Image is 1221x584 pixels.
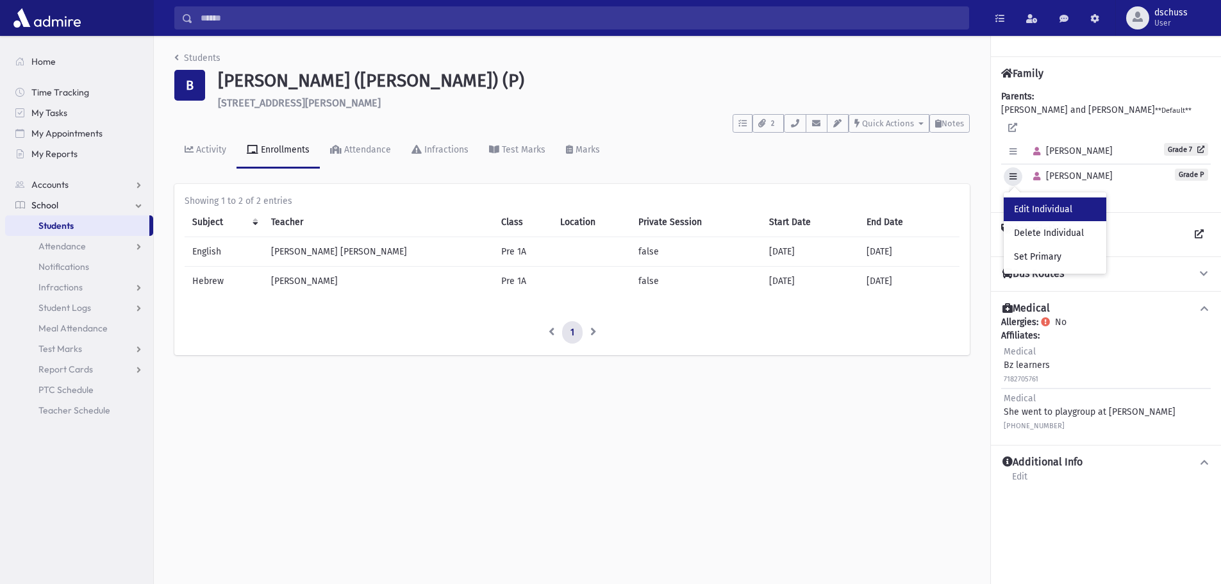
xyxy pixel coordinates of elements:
[258,144,310,155] div: Enrollments
[1004,197,1106,221] a: Edit Individual
[218,97,970,109] h6: [STREET_ADDRESS][PERSON_NAME]
[494,266,552,296] td: Pre 1A
[761,208,859,237] th: Start Date
[10,5,84,31] img: AdmirePro
[38,363,93,375] span: Report Cards
[1001,315,1211,435] div: No
[859,208,959,237] th: End Date
[1004,221,1106,245] a: Delete Individual
[31,148,78,160] span: My Reports
[479,133,556,169] a: Test Marks
[1002,456,1083,469] h4: Additional Info
[1188,223,1211,246] a: View all Associations
[1001,456,1211,469] button: Additional Info
[5,82,153,103] a: Time Tracking
[5,256,153,277] a: Notifications
[185,266,263,296] td: Hebrew
[38,343,82,355] span: Test Marks
[237,133,320,169] a: Enrollments
[573,144,600,155] div: Marks
[38,240,86,252] span: Attendance
[1164,143,1208,156] a: Grade 7
[631,208,761,237] th: Private Session
[1001,67,1043,79] h4: Family
[38,322,108,334] span: Meal Attendance
[38,384,94,396] span: PTC Schedule
[5,236,153,256] a: Attendance
[1027,171,1113,181] span: [PERSON_NAME]
[562,321,583,344] a: 1
[38,261,89,272] span: Notifications
[1002,302,1050,315] h4: Medical
[5,144,153,164] a: My Reports
[1154,18,1188,28] span: User
[218,70,970,92] h1: [PERSON_NAME] ([PERSON_NAME]) (P)
[1011,469,1028,492] a: Edit
[5,400,153,421] a: Teacher Schedule
[31,199,58,211] span: School
[31,179,69,190] span: Accounts
[1004,346,1036,357] span: Medical
[1154,8,1188,18] span: dschuss
[761,266,859,296] td: [DATE]
[1004,245,1106,269] a: Set Primary
[862,119,914,128] span: Quick Actions
[556,133,610,169] a: Marks
[494,237,552,266] td: Pre 1A
[263,208,494,237] th: Teacher
[263,237,494,266] td: [PERSON_NAME] [PERSON_NAME]
[342,144,391,155] div: Attendance
[185,194,959,208] div: Showing 1 to 2 of 2 entries
[1001,91,1034,102] b: Parents:
[5,338,153,359] a: Test Marks
[194,144,226,155] div: Activity
[5,215,149,236] a: Students
[38,405,110,416] span: Teacher Schedule
[38,302,91,313] span: Student Logs
[174,51,220,70] nav: breadcrumb
[631,237,761,266] td: false
[849,114,929,133] button: Quick Actions
[752,114,784,133] button: 2
[193,6,968,29] input: Search
[320,133,401,169] a: Attendance
[401,133,479,169] a: Infractions
[5,195,153,215] a: School
[767,118,778,129] span: 2
[1001,267,1211,281] button: Bus Routes
[5,103,153,123] a: My Tasks
[499,144,545,155] div: Test Marks
[1001,317,1038,328] b: Allergies:
[5,318,153,338] a: Meal Attendance
[263,266,494,296] td: [PERSON_NAME]
[1002,267,1064,281] h4: Bus Routes
[5,51,153,72] a: Home
[859,237,959,266] td: [DATE]
[494,208,552,237] th: Class
[422,144,469,155] div: Infractions
[1001,330,1040,341] b: Affiliates:
[5,277,153,297] a: Infractions
[1004,393,1036,404] span: Medical
[5,359,153,380] a: Report Cards
[1004,345,1050,385] div: Bz learners
[185,237,263,266] td: English
[31,56,56,67] span: Home
[859,266,959,296] td: [DATE]
[185,208,263,237] th: Subject
[5,380,153,400] a: PTC Schedule
[5,297,153,318] a: Student Logs
[5,123,153,144] a: My Appointments
[1004,375,1038,383] small: 7182705761
[631,266,761,296] td: false
[1001,223,1072,246] h4: Associations
[1175,169,1208,181] span: Grade P
[38,220,74,231] span: Students
[174,53,220,63] a: Students
[942,119,964,128] span: Notes
[174,70,205,101] div: B
[31,87,89,98] span: Time Tracking
[1004,422,1065,430] small: [PHONE_NUMBER]
[174,133,237,169] a: Activity
[929,114,970,133] button: Notes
